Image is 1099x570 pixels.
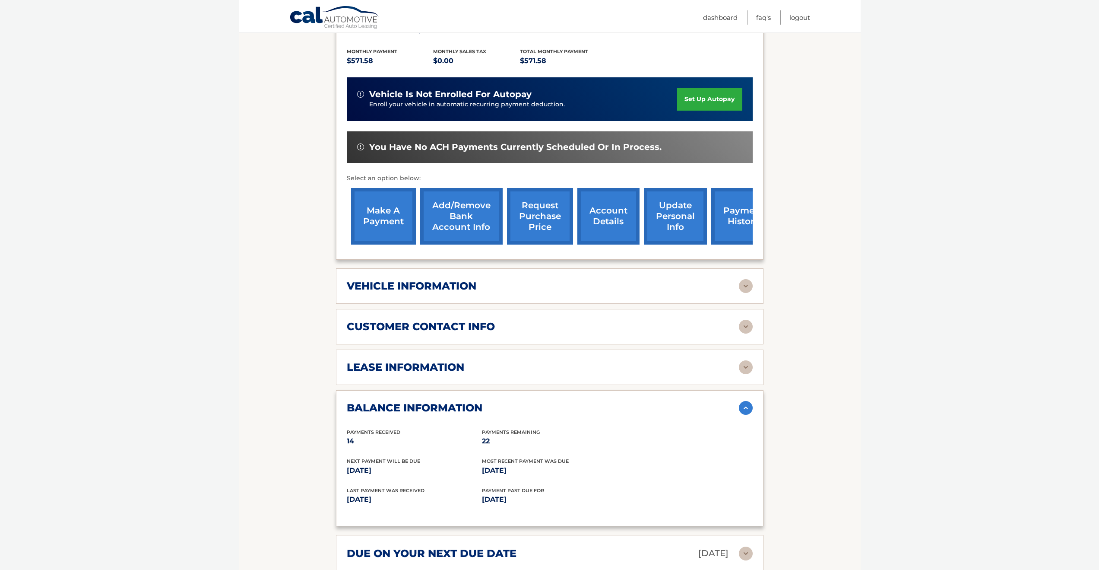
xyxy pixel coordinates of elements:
[703,10,738,25] a: Dashboard
[289,6,380,31] a: Cal Automotive
[347,435,482,447] p: 14
[482,435,617,447] p: 22
[357,143,364,150] img: alert-white.svg
[739,547,753,560] img: accordion-rest.svg
[347,429,400,435] span: Payments Received
[677,88,742,111] a: set up autopay
[482,429,540,435] span: Payments Remaining
[347,465,482,477] p: [DATE]
[369,89,532,100] span: vehicle is not enrolled for autopay
[347,458,420,464] span: Next Payment will be due
[482,458,569,464] span: Most Recent Payment Was Due
[644,188,707,245] a: update personal info
[739,279,753,293] img: accordion-rest.svg
[482,494,617,506] p: [DATE]
[369,142,662,153] span: You have no ACH payments currently scheduled or in process.
[347,487,424,494] span: Last Payment was received
[351,188,416,245] a: make a payment
[577,188,640,245] a: account details
[420,188,503,245] a: Add/Remove bank account info
[482,487,544,494] span: Payment past due for
[520,48,588,54] span: Total Monthly Payment
[347,401,482,414] h2: balance information
[433,48,486,54] span: Monthly sales Tax
[347,280,476,293] h2: vehicle information
[347,494,482,506] p: [DATE]
[739,401,753,415] img: accordion-active.svg
[507,188,573,245] a: request purchase price
[357,91,364,98] img: alert-white.svg
[433,55,520,67] p: $0.00
[739,320,753,334] img: accordion-rest.svg
[789,10,810,25] a: Logout
[482,465,617,477] p: [DATE]
[711,188,776,245] a: payment history
[347,361,464,374] h2: lease information
[698,546,728,561] p: [DATE]
[739,360,753,374] img: accordion-rest.svg
[520,55,607,67] p: $571.58
[756,10,771,25] a: FAQ's
[347,55,434,67] p: $571.58
[347,48,397,54] span: Monthly Payment
[369,100,678,109] p: Enroll your vehicle in automatic recurring payment deduction.
[347,547,516,560] h2: due on your next due date
[347,320,495,333] h2: customer contact info
[347,173,753,184] p: Select an option below:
